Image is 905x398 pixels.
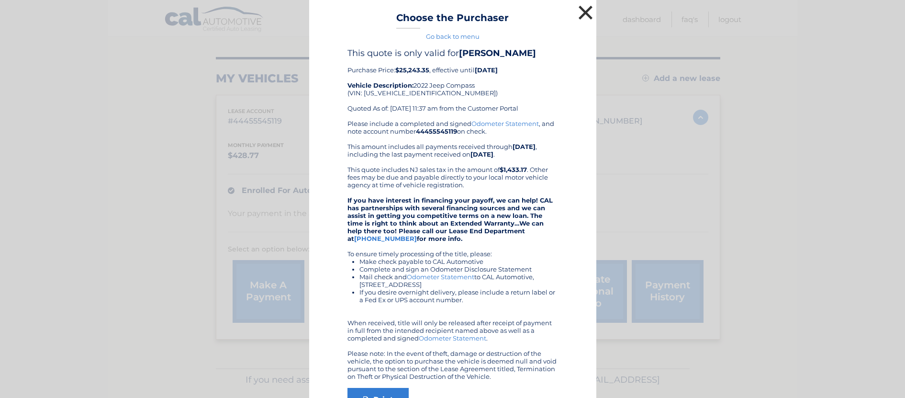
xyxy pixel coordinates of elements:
a: Odometer Statement [471,120,539,127]
div: Please include a completed and signed , and note account number on check. This amount includes al... [347,120,558,380]
h3: Choose the Purchaser [396,12,509,29]
li: If you desire overnight delivery, please include a return label or a Fed Ex or UPS account number. [359,288,558,304]
b: [DATE] [475,66,498,74]
strong: If you have interest in financing your payoff, we can help! CAL has partnerships with several fin... [347,196,553,242]
b: $1,433.17 [500,166,527,173]
li: Complete and sign an Odometer Disclosure Statement [359,265,558,273]
a: Odometer Statement [419,334,486,342]
b: [DATE] [470,150,493,158]
a: Odometer Statement [407,273,474,281]
a: [PHONE_NUMBER] [354,235,417,242]
a: Go back to menu [426,33,480,40]
h4: This quote is only valid for [347,48,558,58]
b: 44455545119 [416,127,457,135]
div: Purchase Price: , effective until 2022 Jeep Compass (VIN: [US_VEHICLE_IDENTIFICATION_NUMBER]) Quo... [347,48,558,120]
li: Make check payable to CAL Automotive [359,258,558,265]
b: [DATE] [513,143,536,150]
b: [PERSON_NAME] [459,48,536,58]
b: $25,243.35 [395,66,429,74]
strong: Vehicle Description: [347,81,413,89]
button: × [576,3,595,22]
li: Mail check and to CAL Automotive, [STREET_ADDRESS] [359,273,558,288]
